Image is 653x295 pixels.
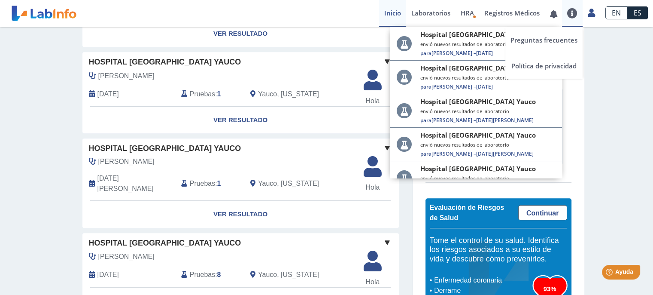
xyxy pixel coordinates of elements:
[258,178,319,189] span: Yauco, Puerto Rico
[420,175,509,181] font: envió nuevos resultados de laboratorio
[505,53,583,79] a: Política de privacidad
[420,30,536,39] font: Hospital [GEOGRAPHIC_DATA] Yauco
[476,83,493,90] font: [DATE]
[420,97,536,106] font: Hospital [GEOGRAPHIC_DATA] Yauco
[98,158,155,165] font: [PERSON_NAME]
[431,150,476,157] font: [PERSON_NAME] –
[217,180,221,187] font: 1
[461,9,474,17] font: HRA
[634,8,641,18] font: ES
[420,83,431,90] font: Para
[89,144,241,153] font: Hospital [GEOGRAPHIC_DATA] Yauco
[97,89,119,99] span: 23 de septiembre de 2024
[213,210,267,218] font: Ver resultado
[434,287,461,294] font: Derrame
[420,117,431,124] font: Para
[89,239,241,247] font: Hospital [GEOGRAPHIC_DATA] Yauco
[476,49,493,57] font: [DATE]
[411,9,450,17] font: Laboratorios
[258,180,319,187] font: Yauco, [US_STATE]
[213,30,267,37] font: Ver resultado
[82,20,399,47] a: Ver resultado
[476,117,534,124] font: [DATE][PERSON_NAME]
[505,27,583,53] a: Preguntas frecuentes
[484,9,540,17] font: Registros Médicos
[510,36,577,44] font: Preguntas frecuentes
[430,236,559,263] font: Tome el control de su salud. Identifica los riesgos asociados a su estilo de vida y descubre cómo...
[215,90,217,98] font: :
[577,261,644,286] iframe: Lanzador de widgets de ayuda
[434,277,502,284] font: Enfermedad coronaria
[420,49,431,57] font: Para
[258,90,319,98] font: Yauco, [US_STATE]
[258,271,319,278] font: Yauco, [US_STATE]
[217,90,221,98] font: 1
[420,64,536,72] font: Hospital [GEOGRAPHIC_DATA] Yauco
[526,209,559,217] font: Continuar
[420,41,509,47] font: envió nuevos resultados de laboratorio
[97,270,119,280] span: 19 de julio de 2024
[476,150,534,157] font: [DATE][PERSON_NAME]
[98,157,155,167] span: Ortiz Oramas, Alexandra
[97,175,154,192] font: [DATE][PERSON_NAME]
[420,131,536,139] font: Hospital [GEOGRAPHIC_DATA] Yauco
[82,201,399,228] a: Ver resultado
[420,108,509,114] font: envió nuevos resultados de laboratorio
[365,184,380,191] font: Hola
[217,271,221,278] font: 8
[215,271,217,278] font: :
[98,253,155,260] font: [PERSON_NAME]
[258,89,319,99] span: Yauco, Puerto Rico
[98,252,155,262] span: Baez Colón, Sonia
[215,180,217,187] font: :
[190,90,215,98] font: Pruebas
[543,285,556,292] font: 93%
[97,173,175,194] span: 09-08-2024
[190,271,215,278] font: Pruebas
[82,107,399,134] a: Ver resultado
[518,205,567,220] a: Continuar
[190,180,215,187] font: Pruebas
[420,150,431,157] font: Para
[384,9,401,17] font: Inicio
[431,83,476,90] font: [PERSON_NAME] –
[511,61,577,70] font: Política de privacidad
[431,117,476,124] font: [PERSON_NAME] –
[89,58,241,66] font: Hospital [GEOGRAPHIC_DATA] Yauco
[420,74,509,81] font: envió nuevos resultados de laboratorio
[97,271,119,278] font: [DATE]
[98,72,155,80] font: [PERSON_NAME]
[420,164,536,173] font: Hospital [GEOGRAPHIC_DATA] Yauco
[97,90,119,98] font: [DATE]
[213,116,267,123] font: Ver resultado
[431,49,476,57] font: [PERSON_NAME] –
[612,8,621,18] font: EN
[258,270,319,280] span: Yauco, Puerto Rico
[365,278,380,286] font: Hola
[420,141,509,148] font: envió nuevos resultados de laboratorio
[365,97,380,104] font: Hola
[430,204,504,221] font: Evaluación de Riesgos de Salud
[98,71,155,81] span: Ortiz Oramas, Alexandra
